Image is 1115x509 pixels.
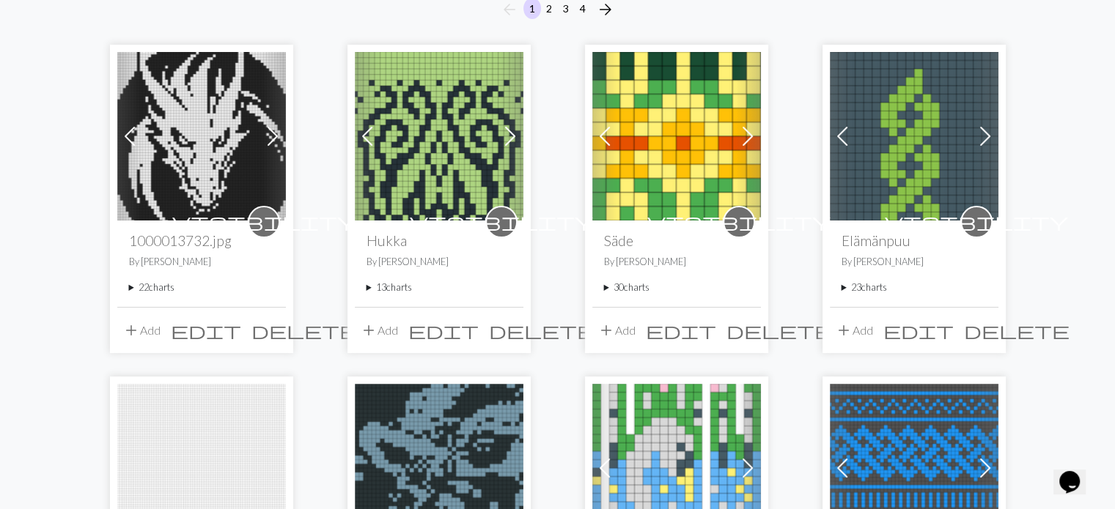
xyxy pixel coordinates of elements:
[721,316,837,344] button: Delete
[1053,450,1100,494] iframe: chat widget
[647,210,831,233] span: visibility
[597,320,615,341] span: add
[964,320,1070,341] span: delete
[830,316,878,344] button: Add
[172,210,356,233] span: visibility
[646,322,716,339] i: Edit
[484,316,600,344] button: Delete
[246,316,362,344] button: Delete
[489,320,595,341] span: delete
[597,1,614,18] i: Next
[410,210,593,233] span: visibility
[166,316,246,344] button: Edit
[355,459,523,473] a: 1000013585.jpg
[122,320,140,341] span: add
[251,320,357,341] span: delete
[355,52,523,220] img: Hukka jalkaterä
[360,320,378,341] span: add
[117,316,166,344] button: Add
[830,52,998,220] img: Elämänpuu
[835,320,853,341] span: add
[408,322,479,339] i: Edit
[878,316,959,344] button: Edit
[367,255,512,269] p: By [PERSON_NAME]
[830,459,998,473] a: Kilpi-sukat
[172,207,356,237] i: private
[117,459,286,473] a: Suokki
[117,127,286,141] a: 1000013732.jpg
[592,316,641,344] button: Add
[410,207,593,237] i: private
[604,280,749,294] summary: 30charts
[830,127,998,141] a: Elämänpuu
[592,127,761,141] a: Säde hiha
[117,52,286,220] img: 1000013732.jpg
[646,320,716,341] span: edit
[355,127,523,141] a: Hukka jalkaterä
[885,210,1068,233] span: visibility
[592,459,761,473] a: Anduril
[726,320,832,341] span: delete
[842,255,987,269] p: By [PERSON_NAME]
[592,52,761,220] img: Säde hiha
[408,320,479,341] span: edit
[883,320,954,341] span: edit
[959,316,1075,344] button: Delete
[355,316,403,344] button: Add
[883,322,954,339] i: Edit
[171,320,241,341] span: edit
[842,280,987,294] summary: 23charts
[129,255,274,269] p: By [PERSON_NAME]
[647,207,831,237] i: private
[171,322,241,339] i: Edit
[129,280,274,294] summary: 22charts
[842,232,987,249] h2: Elämänpuu
[604,232,749,249] h2: Säde
[403,316,484,344] button: Edit
[641,316,721,344] button: Edit
[604,255,749,269] p: By [PERSON_NAME]
[367,232,512,249] h2: Hukka
[129,232,274,249] h2: 1000013732.jpg
[367,280,512,294] summary: 13charts
[885,207,1068,237] i: private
